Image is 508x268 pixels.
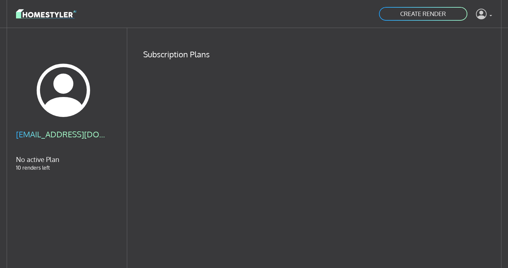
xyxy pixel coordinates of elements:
img: logo-3de290ba35641baa71223ecac5eacb59cb85b4c7fdf211dc9aaecaaee71ea2f8.svg [16,8,76,20]
h4: Subscription Plans [143,49,492,59]
h4: [EMAIL_ADDRESS][DOMAIN_NAME] [16,129,111,139]
h5: No active Plan [16,155,111,164]
a: CREATE RENDER [378,6,468,21]
div: 10 renders left [16,129,111,172]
